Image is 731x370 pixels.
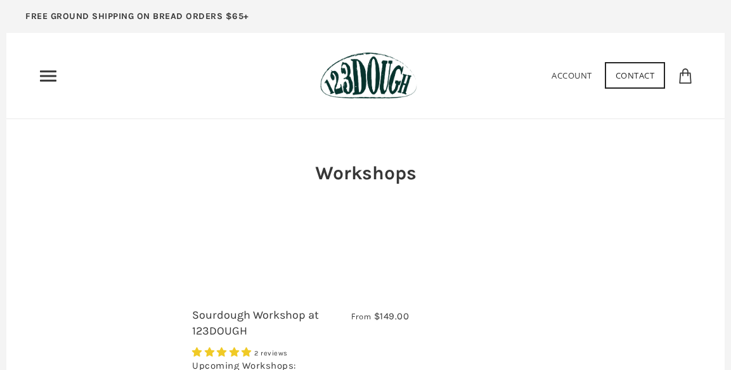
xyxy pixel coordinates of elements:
a: Contact [605,62,666,89]
span: 5.00 stars [192,347,254,358]
a: Sourdough Workshop at 123DOUGH [192,308,319,338]
span: $149.00 [374,310,410,322]
span: From [351,311,371,322]
a: FREE GROUND SHIPPING ON BREAD ORDERS $65+ [6,6,268,33]
a: Account [552,70,592,81]
h2: Workshops [287,160,445,186]
p: FREE GROUND SHIPPING ON BREAD ORDERS $65+ [25,10,249,23]
nav: Primary [38,66,58,86]
span: 2 reviews [254,349,288,357]
img: 123Dough Bakery [320,52,417,99]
